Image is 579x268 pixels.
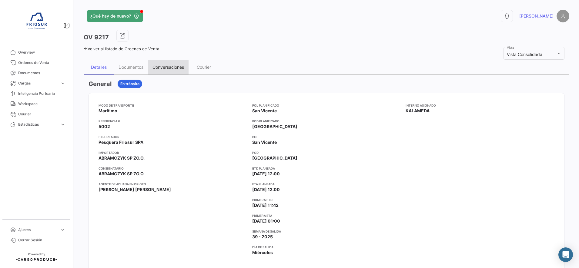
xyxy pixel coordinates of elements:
app-card-info-title: POL [252,134,401,139]
span: expand_more [60,122,65,127]
app-card-info-title: Primera ETA [252,213,401,218]
app-card-info-title: POL Planificado [252,103,401,108]
app-card-info-title: ETA planeada [252,182,401,187]
span: [DATE] 11:42 [252,202,279,208]
app-card-info-title: POD Planificado [252,119,401,124]
app-card-info-title: POD [252,150,401,155]
app-card-info-title: Exportador [99,134,247,139]
a: Ordenes de Venta [5,58,68,68]
span: [DATE] 12:00 [252,187,280,193]
span: Courier [18,111,65,117]
span: Ajustes [18,227,58,233]
span: ABRAMCZYK SP ZO.O. [99,155,145,161]
span: Documentos [18,70,65,76]
app-card-info-title: Primera ETD [252,197,401,202]
app-card-info-title: Modo de Transporte [99,103,247,108]
span: Cargas [18,81,58,86]
app-card-info-title: Agente de Aduana en Origen [99,182,247,187]
span: [GEOGRAPHIC_DATA] [252,155,297,161]
div: Abrir Intercom Messenger [558,247,573,262]
span: [DATE] 12:00 [252,171,280,177]
button: ¿Qué hay de nuevo? [87,10,143,22]
div: Courier [197,65,211,70]
span: 39 - 2025 [252,234,273,240]
span: Estadísticas [18,122,58,127]
app-card-info-title: Importador [99,150,247,155]
app-card-info-title: Día de Salida [252,245,401,250]
span: Pesquera Friosur SPA [99,139,143,145]
span: Workspace [18,101,65,107]
span: Overview [18,50,65,55]
a: Overview [5,47,68,58]
span: Vista Consolidada [507,52,542,57]
div: Detalles [91,65,107,70]
span: [GEOGRAPHIC_DATA] [252,124,297,130]
span: Ordenes de Venta [18,60,65,65]
a: Workspace [5,99,68,109]
img: 6ea6c92c-e42a-4aa8-800a-31a9cab4b7b0.jpg [21,7,52,38]
span: San Vicente [252,139,277,145]
app-card-info-title: ETD planeada [252,166,401,171]
span: expand_more [60,227,65,233]
span: Marítimo [99,108,117,114]
h3: General [89,80,112,88]
span: [DATE] 01:00 [252,218,280,224]
div: Documentos [119,65,143,70]
span: expand_more [60,81,65,86]
app-card-info-title: Interno Asignado [406,103,554,108]
span: Inteligencia Portuaria [18,91,65,96]
span: En tránsito [120,81,139,87]
a: Documentos [5,68,68,78]
h3: OV 9217 [84,33,109,41]
span: San Vicente [252,108,277,114]
a: Volver al listado de Ordenes de Venta [84,46,159,51]
a: Courier [5,109,68,119]
span: ¿Qué hay de nuevo? [90,13,131,19]
span: ABRAMCZYK SP ZO.O. [99,171,145,177]
span: Miércoles [252,250,273,256]
span: [PERSON_NAME] [519,13,554,19]
a: Inteligencia Portuaria [5,88,68,99]
span: [PERSON_NAME] [PERSON_NAME] [99,187,171,193]
span: 5002 [99,124,110,130]
span: Cerrar Sesión [18,237,65,243]
span: KALAMEDA [406,108,430,114]
app-card-info-title: Semana de Salida [252,229,401,234]
app-card-info-title: Referencia # [99,119,247,124]
img: placeholder-user.png [557,10,569,22]
app-card-info-title: Consignatario [99,166,247,171]
div: Conversaciones [152,65,184,70]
